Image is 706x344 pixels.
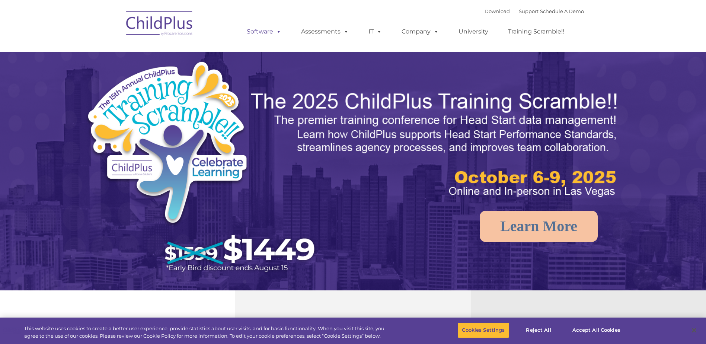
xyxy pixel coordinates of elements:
[485,8,584,14] font: |
[451,24,496,39] a: University
[515,322,562,338] button: Reject All
[103,80,135,85] span: Phone number
[480,211,598,242] a: Learn More
[540,8,584,14] a: Schedule A Demo
[294,24,356,39] a: Assessments
[103,49,126,55] span: Last name
[458,322,509,338] button: Cookies Settings
[501,24,572,39] a: Training Scramble!!
[568,322,624,338] button: Accept All Cookies
[24,325,388,340] div: This website uses cookies to create a better user experience, provide statistics about user visit...
[519,8,539,14] a: Support
[361,24,389,39] a: IT
[485,8,510,14] a: Download
[686,322,702,338] button: Close
[122,6,197,43] img: ChildPlus by Procare Solutions
[239,24,289,39] a: Software
[394,24,446,39] a: Company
